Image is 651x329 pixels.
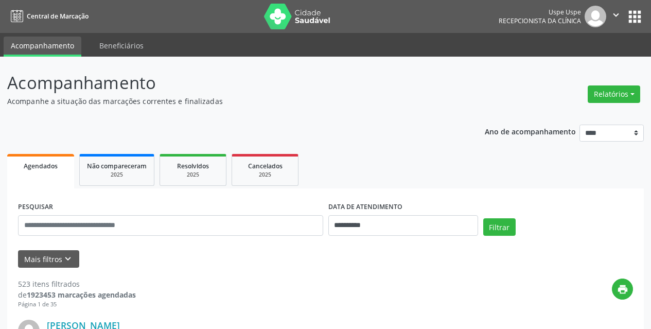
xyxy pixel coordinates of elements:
[7,8,89,25] a: Central de Marcação
[588,85,640,103] button: Relatórios
[27,12,89,21] span: Central de Marcação
[606,6,626,27] button: 
[7,96,453,107] p: Acompanhe a situação das marcações correntes e finalizadas
[499,8,581,16] div: Uspe Uspe
[612,279,633,300] button: print
[87,162,147,170] span: Não compareceram
[499,16,581,25] span: Recepcionista da clínica
[18,199,53,215] label: PESQUISAR
[610,9,622,21] i: 
[617,284,628,295] i: print
[18,289,136,300] div: de
[4,37,81,57] a: Acompanhamento
[167,171,219,179] div: 2025
[328,199,402,215] label: DATA DE ATENDIMENTO
[87,171,147,179] div: 2025
[177,162,209,170] span: Resolvidos
[18,250,79,268] button: Mais filtroskeyboard_arrow_down
[18,300,136,309] div: Página 1 de 35
[18,279,136,289] div: 523 itens filtrados
[248,162,283,170] span: Cancelados
[7,70,453,96] p: Acompanhamento
[585,6,606,27] img: img
[92,37,151,55] a: Beneficiários
[626,8,644,26] button: apps
[485,125,576,137] p: Ano de acompanhamento
[24,162,58,170] span: Agendados
[239,171,291,179] div: 2025
[27,290,136,300] strong: 1923453 marcações agendadas
[62,253,74,265] i: keyboard_arrow_down
[483,218,516,236] button: Filtrar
